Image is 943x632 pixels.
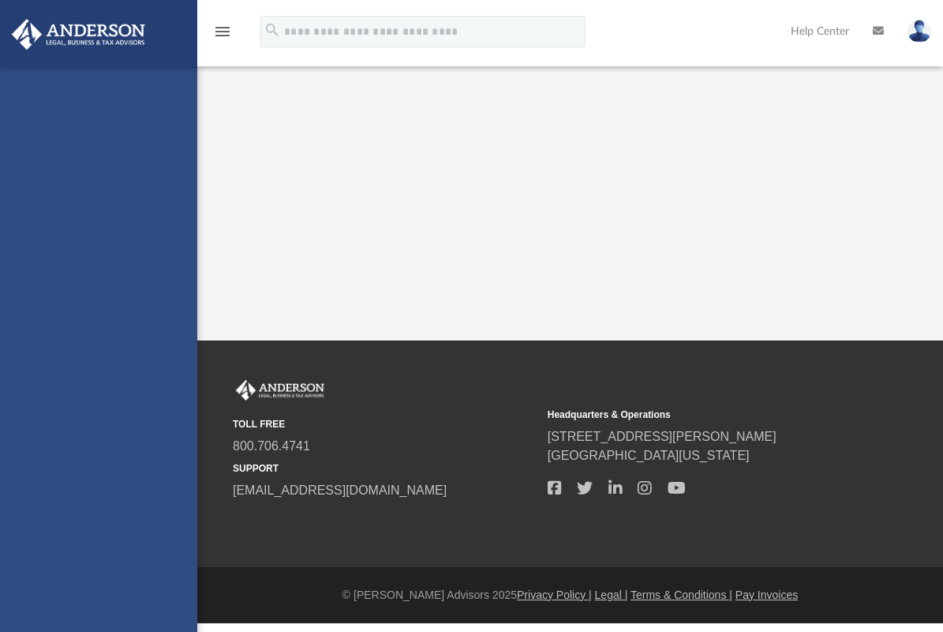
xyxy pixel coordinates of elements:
[233,417,537,431] small: TOLL FREE
[233,461,537,476] small: SUPPORT
[213,30,232,41] a: menu
[264,21,281,39] i: search
[233,439,310,453] a: 800.706.4741
[595,589,628,601] a: Legal |
[907,20,931,43] img: User Pic
[233,483,447,497] a: [EMAIL_ADDRESS][DOMAIN_NAME]
[517,589,592,601] a: Privacy Policy |
[7,19,150,50] img: Anderson Advisors Platinum Portal
[631,589,732,601] a: Terms & Conditions |
[735,589,798,601] a: Pay Invoices
[548,449,750,462] a: [GEOGRAPHIC_DATA][US_STATE]
[213,22,232,41] i: menu
[197,587,943,604] div: © [PERSON_NAME] Advisors 2025
[233,380,327,401] img: Anderson Advisors Platinum Portal
[548,408,851,422] small: Headquarters & Operations
[548,430,776,443] a: [STREET_ADDRESS][PERSON_NAME]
